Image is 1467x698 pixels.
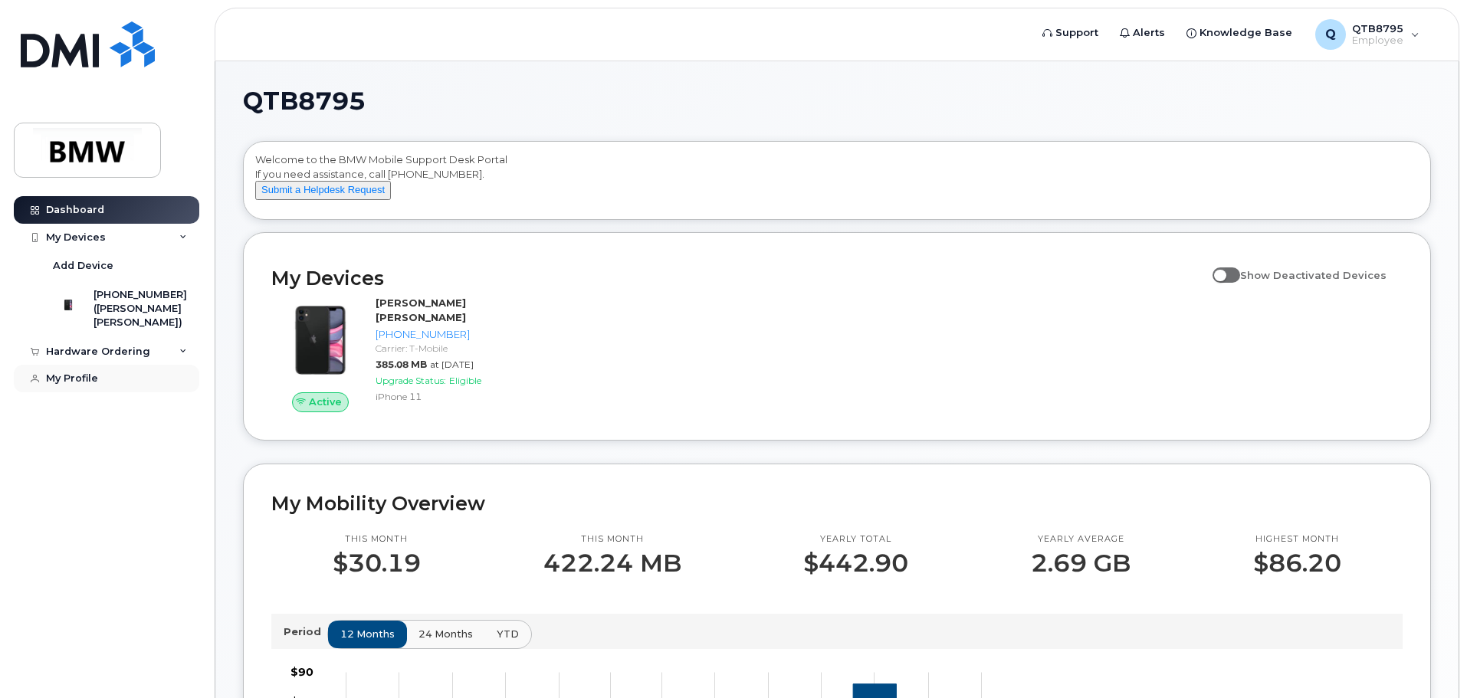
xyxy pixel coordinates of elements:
[1253,533,1341,546] p: Highest month
[376,342,534,355] div: Carrier: T-Mobile
[255,181,391,200] button: Submit a Helpdesk Request
[284,624,327,639] p: Period
[1240,269,1387,281] span: Show Deactivated Devices
[543,549,681,577] p: 422.24 MB
[449,375,481,386] span: Eligible
[497,627,519,641] span: YTD
[1400,631,1456,687] iframe: Messenger Launcher
[418,627,473,641] span: 24 months
[271,267,1205,290] h2: My Devices
[271,492,1403,515] h2: My Mobility Overview
[290,665,313,679] tspan: $90
[309,395,342,409] span: Active
[803,533,908,546] p: Yearly total
[333,549,421,577] p: $30.19
[376,359,427,370] span: 385.08 MB
[543,533,681,546] p: This month
[376,390,534,403] div: iPhone 11
[376,297,466,323] strong: [PERSON_NAME] [PERSON_NAME]
[255,183,391,195] a: Submit a Helpdesk Request
[1031,533,1131,546] p: Yearly average
[271,296,540,412] a: Active[PERSON_NAME] [PERSON_NAME][PHONE_NUMBER]Carrier: T-Mobile385.08 MBat [DATE]Upgrade Status:...
[1253,549,1341,577] p: $86.20
[376,375,446,386] span: Upgrade Status:
[243,90,366,113] span: QTB8795
[1031,549,1131,577] p: 2.69 GB
[376,327,534,342] div: [PHONE_NUMBER]
[803,549,908,577] p: $442.90
[255,152,1419,214] div: Welcome to the BMW Mobile Support Desk Portal If you need assistance, call [PHONE_NUMBER].
[1213,261,1225,273] input: Show Deactivated Devices
[430,359,474,370] span: at [DATE]
[333,533,421,546] p: This month
[284,303,357,377] img: iPhone_11.jpg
